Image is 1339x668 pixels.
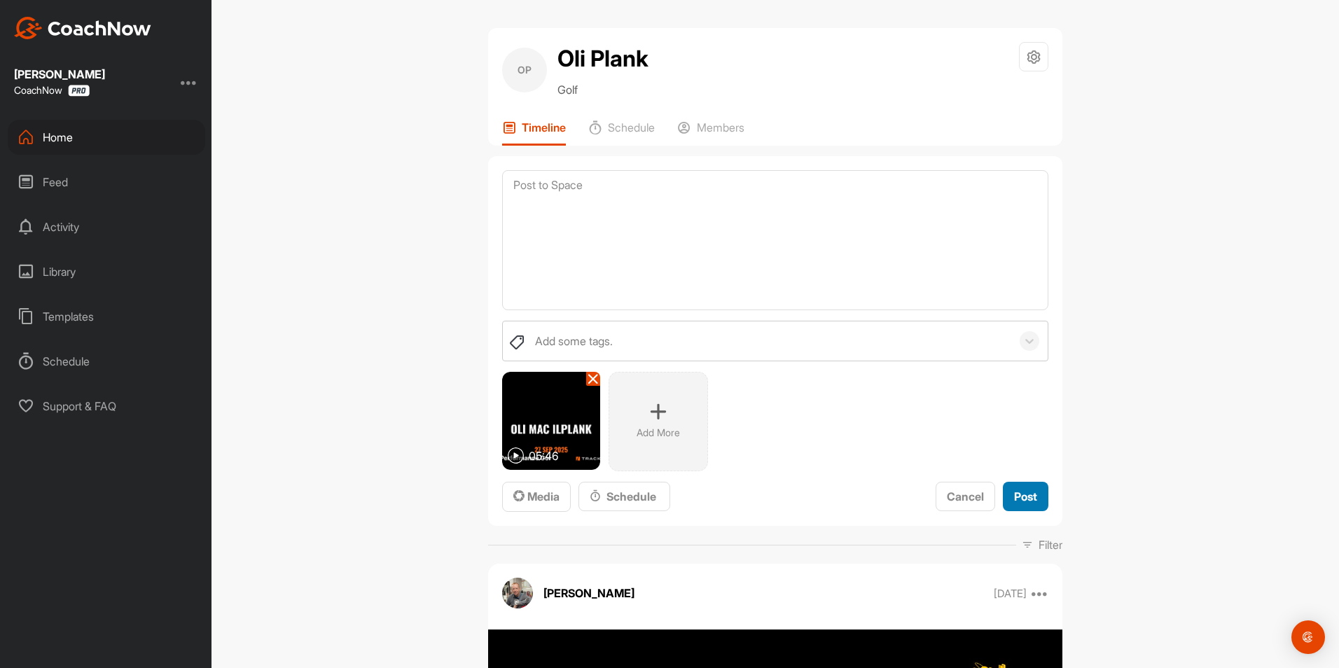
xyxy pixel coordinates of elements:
[590,488,659,505] div: Schedule
[608,120,655,134] p: Schedule
[1014,489,1037,503] span: Post
[502,372,600,470] div: thumbnailplay05:46
[637,426,680,440] p: Add More
[8,344,205,379] div: Schedule
[8,165,205,200] div: Feed
[508,447,524,464] img: play
[697,120,744,134] p: Members
[529,447,558,464] p: 05:46
[8,299,205,334] div: Templates
[994,587,1027,601] p: [DATE]
[502,482,571,512] button: Media
[557,42,648,76] h2: Oli Plank
[8,209,205,244] div: Activity
[543,585,634,601] p: [PERSON_NAME]
[936,482,995,512] button: Cancel
[68,85,90,97] img: CoachNow Pro
[513,489,560,503] span: Media
[535,333,613,349] div: Add some tags.
[8,389,205,424] div: Support & FAQ
[14,85,90,97] div: CoachNow
[502,48,547,92] div: OP
[8,120,205,155] div: Home
[1291,620,1325,654] div: Open Intercom Messenger
[557,81,648,98] p: Golf
[502,578,533,608] img: avatar
[947,489,984,503] span: Cancel
[522,120,566,134] p: Timeline
[8,254,205,289] div: Library
[14,17,151,39] img: CoachNow
[1003,482,1048,512] button: Post
[502,372,600,470] img: thumbnail
[1039,536,1062,553] p: Filter
[14,69,105,80] div: [PERSON_NAME]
